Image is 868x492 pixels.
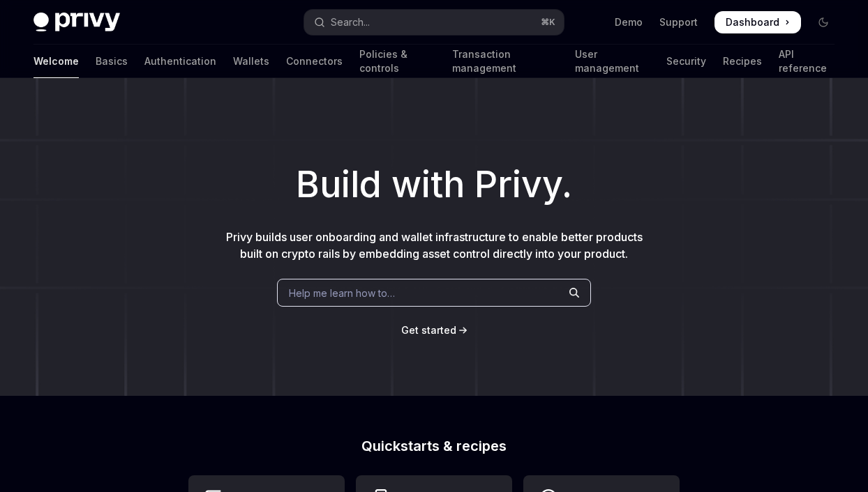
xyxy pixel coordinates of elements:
[575,45,650,78] a: User management
[233,45,269,78] a: Wallets
[33,45,79,78] a: Welcome
[541,17,555,28] span: ⌘ K
[452,45,558,78] a: Transaction management
[401,324,456,336] span: Get started
[96,45,128,78] a: Basics
[812,11,835,33] button: Toggle dark mode
[289,286,395,300] span: Help me learn how to…
[144,45,216,78] a: Authentication
[22,157,846,212] h1: Build with Privy.
[286,45,343,78] a: Connectors
[359,45,435,78] a: Policies & controls
[401,323,456,337] a: Get started
[331,14,370,31] div: Search...
[726,15,779,29] span: Dashboard
[226,230,643,261] span: Privy builds user onboarding and wallet infrastructure to enable better products built on crypto ...
[714,11,801,33] a: Dashboard
[779,45,835,78] a: API reference
[666,45,706,78] a: Security
[304,10,564,35] button: Open search
[659,15,698,29] a: Support
[615,15,643,29] a: Demo
[723,45,762,78] a: Recipes
[188,439,680,453] h2: Quickstarts & recipes
[33,13,120,32] img: dark logo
